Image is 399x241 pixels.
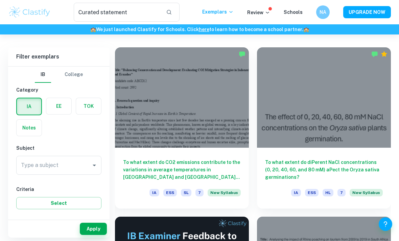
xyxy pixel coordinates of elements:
[149,189,159,196] span: IA
[8,47,110,66] h6: Filter exemplars
[202,8,234,16] p: Exemplars
[17,98,41,115] button: IA
[76,98,101,114] button: TOK
[181,189,191,196] span: SL
[316,5,330,19] button: NA
[65,67,83,83] button: College
[123,159,241,181] h6: To what extent do CO2 emissions contribute to the variations in average temperatures in [GEOGRAPH...
[8,5,51,19] img: Clastify logo
[323,189,333,196] span: HL
[291,189,301,196] span: IA
[208,189,241,200] div: Starting from the May 2026 session, the ESS IA requirements have changed. We created this exempla...
[46,98,71,114] button: EE
[16,186,101,193] h6: Criteria
[16,197,101,209] button: Select
[337,189,346,196] span: 7
[17,120,42,136] button: Notes
[247,9,270,16] p: Review
[350,189,383,196] span: New Syllabus
[379,217,392,231] button: Help and Feedback
[35,67,83,83] div: Filter type choice
[195,189,204,196] span: 7
[350,189,383,200] div: Starting from the May 2026 session, the ESS IA requirements have changed. We created this exempla...
[381,51,388,57] div: Premium
[35,67,51,83] button: IB
[199,27,209,32] a: here
[265,159,383,181] h6: To what extent do diPerent NaCl concentrations (0, 20, 40, 60, and 80 mM) aPect the Oryza sativa ...
[319,8,327,16] h6: NA
[303,27,309,32] span: 🏫
[343,6,391,18] button: UPGRADE NOW
[90,27,96,32] span: 🏫
[284,9,303,15] a: Schools
[371,51,378,57] img: Marked
[115,47,249,209] a: To what extent do CO2 emissions contribute to the variations in average temperatures in [GEOGRAPH...
[257,47,391,209] a: To what extent do diPerent NaCl concentrations (0, 20, 40, 60, and 80 mM) aPect the Oryza sativa ...
[305,189,319,196] span: ESS
[80,223,107,235] button: Apply
[208,189,241,196] span: New Syllabus
[16,144,101,152] h6: Subject
[239,51,245,57] img: Marked
[16,86,101,94] h6: Category
[90,161,99,170] button: Open
[1,26,398,33] h6: We just launched Clastify for Schools. Click to learn how to become a school partner.
[163,189,177,196] span: ESS
[74,3,161,22] input: Search for any exemplars...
